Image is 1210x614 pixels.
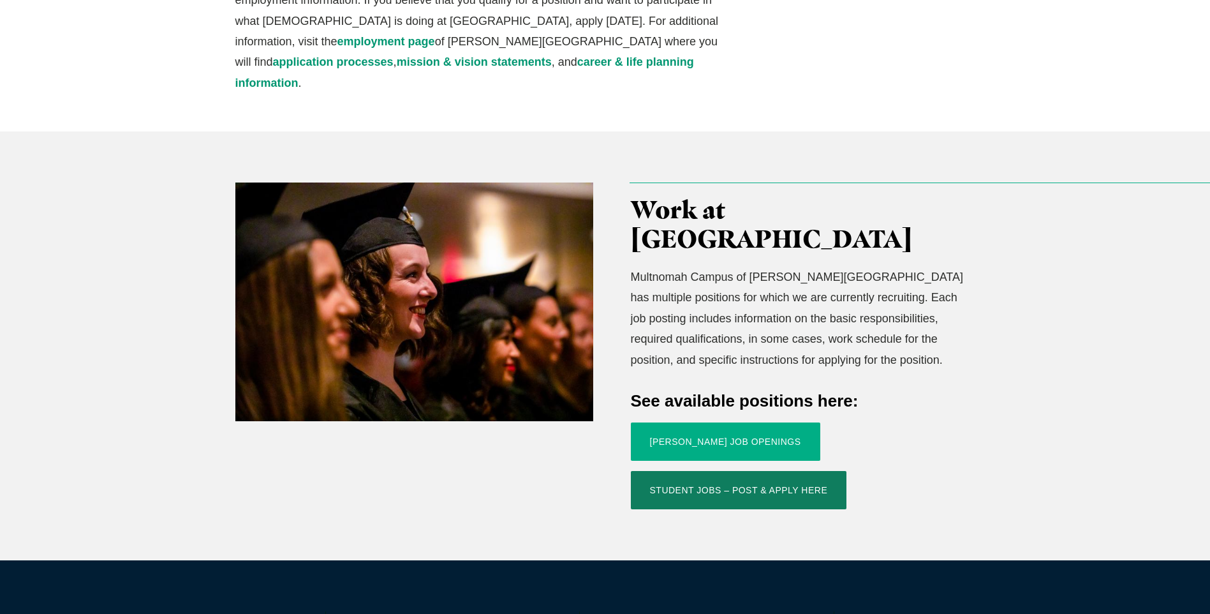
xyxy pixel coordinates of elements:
[631,423,820,461] a: [PERSON_NAME] Job Openings
[235,56,694,89] a: career & life planning information
[235,183,593,421] img: Registrar_2019_12_13_Graduation-49-2
[631,267,975,370] p: Multnomah Campus of [PERSON_NAME][GEOGRAPHIC_DATA] has multiple positions for which we are curren...
[337,35,435,48] a: employment page
[631,471,847,509] a: Student Jobs – Post & Apply Here
[273,56,394,68] a: application processes
[397,56,552,68] a: mission & vision statements
[631,195,975,254] h3: Work at [GEOGRAPHIC_DATA]
[631,389,975,412] h4: See available positions here:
